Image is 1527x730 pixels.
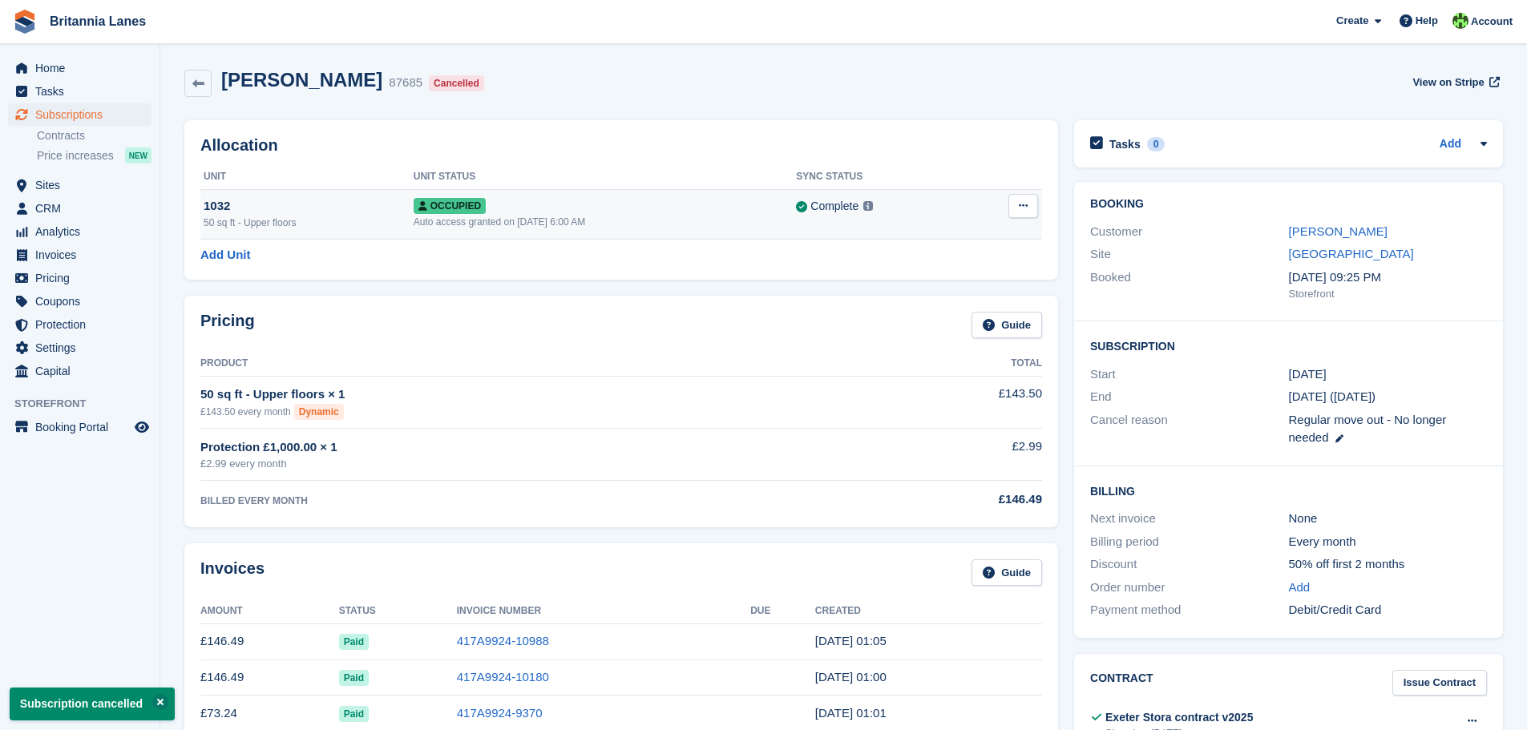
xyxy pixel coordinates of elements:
a: [GEOGRAPHIC_DATA] [1289,247,1414,260]
div: £143.50 every month [200,404,847,420]
a: menu [8,313,151,336]
span: Paid [339,706,369,722]
div: Every month [1289,533,1487,551]
div: 0 [1147,137,1165,151]
h2: Booking [1090,198,1487,211]
span: Sites [35,174,131,196]
a: Preview store [132,417,151,437]
a: menu [8,267,151,289]
span: Tasks [35,80,131,103]
td: £143.50 [847,376,1042,428]
div: None [1289,510,1487,528]
span: View on Stripe [1412,75,1484,91]
div: Order number [1090,579,1288,597]
div: 87685 [389,74,422,92]
a: menu [8,360,151,382]
time: 2025-05-30 00:00:00 UTC [1289,365,1327,384]
a: View on Stripe [1406,69,1503,95]
span: Coupons [35,290,131,313]
a: menu [8,57,151,79]
span: Invoices [35,244,131,266]
th: Status [339,599,457,624]
a: menu [8,220,151,243]
td: £2.99 [847,429,1042,481]
span: Help [1416,13,1438,29]
div: Discount [1090,555,1288,574]
div: BILLED EVERY MONTH [200,494,847,508]
div: Auto access granted on [DATE] 6:00 AM [414,215,797,229]
th: Invoice Number [457,599,750,624]
div: Protection £1,000.00 × 1 [200,438,847,457]
span: Paid [339,670,369,686]
span: Analytics [35,220,131,243]
h2: Billing [1090,482,1487,498]
div: Start [1090,365,1288,384]
span: Price increases [37,148,114,163]
span: Create [1336,13,1368,29]
div: Complete [810,198,858,215]
p: Subscription cancelled [10,688,175,720]
div: End [1090,388,1288,406]
a: Guide [972,559,1042,586]
div: Payment method [1090,601,1288,619]
div: NEW [125,147,151,163]
span: Storefront [14,396,160,412]
a: Britannia Lanes [43,8,152,34]
th: Created [815,599,1042,624]
div: Dynamic [294,404,344,420]
a: Issue Contract [1392,670,1487,696]
div: Site [1090,245,1288,264]
th: Total [847,351,1042,377]
div: 50% off first 2 months [1289,555,1487,574]
a: Contracts [37,128,151,143]
th: Unit Status [414,164,797,190]
a: Add [1289,579,1311,597]
img: icon-info-grey-7440780725fd019a000dd9b08b2336e03edf1995a4989e88bcd33f0948082b44.svg [863,201,873,211]
span: Capital [35,360,131,382]
th: Unit [200,164,414,190]
a: Add [1440,135,1461,154]
a: Add Unit [200,246,250,264]
a: menu [8,80,151,103]
div: 50 sq ft - Upper floors × 1 [200,385,847,404]
a: 417A9924-10180 [457,670,549,684]
th: Product [200,351,847,377]
a: menu [8,244,151,266]
a: Guide [972,312,1042,338]
div: Booked [1090,268,1288,302]
td: £146.49 [200,659,339,696]
div: Debit/Credit Card [1289,601,1487,619]
a: menu [8,290,151,313]
h2: Subscription [1090,337,1487,353]
span: Home [35,57,131,79]
time: 2025-06-30 00:01:23 UTC [815,706,887,720]
a: 417A9924-10988 [457,634,549,647]
img: Robert Parr [1452,13,1468,29]
a: menu [8,174,151,196]
th: Sync Status [796,164,967,190]
th: Amount [200,599,339,624]
span: Occupied [414,198,486,214]
div: Customer [1090,223,1288,241]
img: stora-icon-8386f47178a22dfd0bd8f6a31ec36ba5ce8667c1dd55bd0f319d3a0aa187defe.svg [13,10,37,34]
a: menu [8,103,151,126]
a: menu [8,337,151,359]
a: menu [8,197,151,220]
a: [PERSON_NAME] [1289,224,1388,238]
div: Cancel reason [1090,411,1288,447]
div: 1032 [204,197,414,216]
h2: Allocation [200,136,1042,155]
time: 2025-07-30 00:00:39 UTC [815,670,887,684]
span: Paid [339,634,369,650]
h2: Pricing [200,312,255,338]
div: Cancelled [429,75,484,91]
div: Exeter Stora contract v2025 [1105,709,1253,726]
div: 50 sq ft - Upper floors [204,216,414,230]
a: 417A9924-9370 [457,706,543,720]
div: [DATE] 09:25 PM [1289,268,1487,287]
span: Protection [35,313,131,336]
a: Price increases NEW [37,147,151,164]
div: Next invoice [1090,510,1288,528]
div: £2.99 every month [200,456,847,472]
div: £146.49 [847,490,1042,509]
